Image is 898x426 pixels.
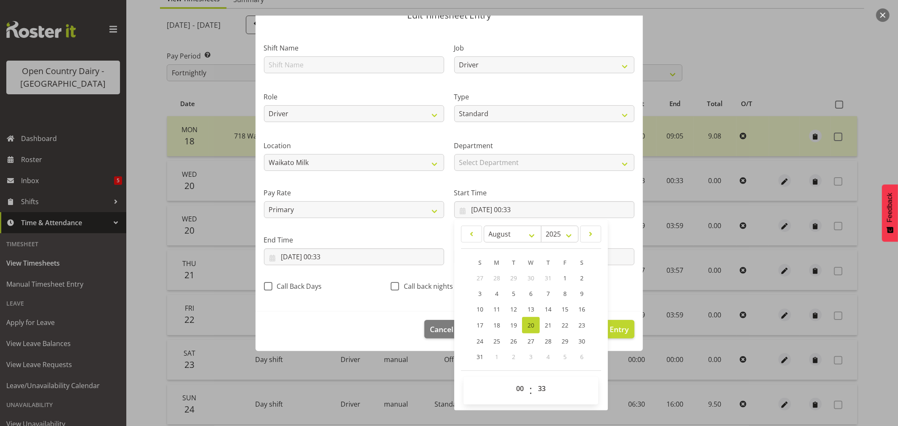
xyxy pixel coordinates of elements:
a: 9 [573,286,590,301]
label: Type [454,92,634,102]
span: 14 [545,305,552,313]
span: 18 [493,321,500,329]
a: 19 [505,317,522,333]
span: 26 [510,337,517,345]
label: Location [264,141,444,151]
span: 1 [563,274,567,282]
span: 4 [546,353,550,361]
span: 2 [580,274,584,282]
span: W [528,258,534,266]
span: 25 [493,337,500,345]
a: 18 [488,317,505,333]
a: 28 [540,333,557,349]
a: 8 [557,286,573,301]
span: S [478,258,482,266]
span: F [564,258,567,266]
a: 13 [522,301,540,317]
span: T [546,258,550,266]
a: 22 [557,317,573,333]
label: Job [454,43,634,53]
a: 17 [472,317,488,333]
span: 4 [495,290,498,298]
span: 21 [545,321,552,329]
span: 11 [493,305,500,313]
span: Call Back Days [272,282,322,290]
a: 20 [522,317,540,333]
button: Cancel [424,320,459,338]
a: 14 [540,301,557,317]
a: 12 [505,301,522,317]
span: 6 [580,353,584,361]
a: 21 [540,317,557,333]
span: Call back nights [399,282,453,290]
span: 9 [580,290,584,298]
span: 17 [477,321,483,329]
input: Shift Name [264,56,444,73]
a: 31 [472,349,488,365]
a: 4 [488,286,505,301]
span: 23 [578,321,585,329]
span: 31 [477,353,483,361]
label: Pay Rate [264,188,444,198]
a: 2 [573,270,590,286]
a: 25 [488,333,505,349]
span: 15 [562,305,568,313]
span: 28 [545,337,552,345]
span: 12 [510,305,517,313]
a: 15 [557,301,573,317]
a: 6 [522,286,540,301]
span: 6 [529,290,533,298]
span: 2 [512,353,515,361]
span: 7 [546,290,550,298]
span: 30 [528,274,534,282]
span: 10 [477,305,483,313]
span: 3 [529,353,533,361]
a: 23 [573,317,590,333]
span: M [494,258,500,266]
a: 1 [557,270,573,286]
input: Click to select... [454,201,634,218]
label: End Time [264,235,444,245]
span: 5 [563,353,567,361]
span: 3 [478,290,482,298]
span: 20 [528,321,534,329]
label: Department [454,141,634,151]
span: 13 [528,305,534,313]
span: 29 [510,274,517,282]
a: 7 [540,286,557,301]
a: 30 [573,333,590,349]
span: 16 [578,305,585,313]
a: 29 [557,333,573,349]
span: 22 [562,321,568,329]
a: 27 [522,333,540,349]
span: 27 [477,274,483,282]
button: Feedback - Show survey [882,184,898,242]
a: 11 [488,301,505,317]
a: 10 [472,301,488,317]
a: 16 [573,301,590,317]
span: S [580,258,584,266]
span: 1 [495,353,498,361]
p: Edit Timesheet Entry [264,11,634,20]
label: Shift Name [264,43,444,53]
input: Click to select... [264,248,444,265]
span: T [512,258,515,266]
label: Start Time [454,188,634,198]
span: Feedback [886,193,894,222]
span: 5 [512,290,515,298]
label: Role [264,92,444,102]
a: 24 [472,333,488,349]
span: : [530,380,533,401]
span: 8 [563,290,567,298]
span: 27 [528,337,534,345]
span: 28 [493,274,500,282]
span: 19 [510,321,517,329]
a: 26 [505,333,522,349]
span: 29 [562,337,568,345]
span: 31 [545,274,552,282]
span: Cancel [430,324,453,335]
a: 3 [472,286,488,301]
span: 24 [477,337,483,345]
span: 30 [578,337,585,345]
a: 5 [505,286,522,301]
